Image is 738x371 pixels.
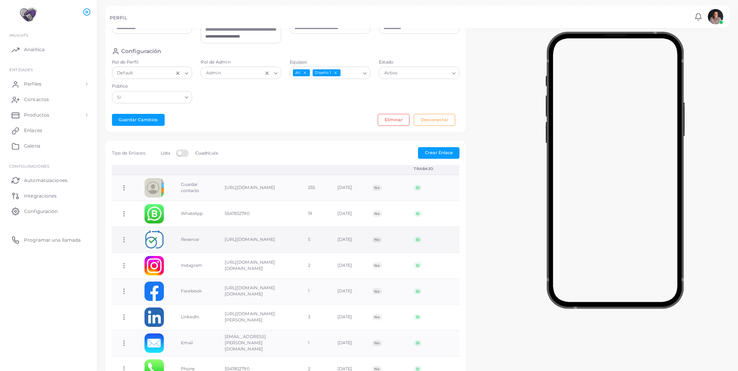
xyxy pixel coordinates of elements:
[372,185,382,191] span: No
[383,69,399,77] span: Activo
[6,76,91,92] a: Perfiles
[9,33,28,38] span: INSIGHTS
[172,175,216,201] td: Guardar contacto
[414,114,455,125] button: Desconectar
[379,59,459,65] label: Estado
[216,175,299,201] td: [URL][DOMAIN_NAME]
[145,333,164,353] img: email.png
[290,59,370,65] label: Equipos
[414,185,421,191] span: Sí
[372,262,382,268] span: No
[145,307,164,327] img: linkedin.png
[161,150,170,156] label: Lista
[216,227,299,252] td: [URL][DOMAIN_NAME]
[216,330,299,356] td: [EMAIL_ADDRESS][PERSON_NAME][DOMAIN_NAME]
[24,177,67,184] span: Automatizaciones
[6,172,91,188] a: Automatizaciones
[399,69,449,77] input: Search for option
[24,112,49,119] span: Productos
[6,138,91,154] a: Galería
[372,211,382,217] span: No
[708,9,723,24] img: avatar
[112,59,193,65] label: Rol de Perfil
[333,70,338,76] button: Deselect Diseño 1
[145,230,164,249] img: 7a2b2049-9ddb-48bf-968a-bf3badcf9454-1758933154981.png
[341,69,360,77] input: Search for option
[222,69,262,77] input: Search for option
[112,150,146,156] span: Tipo de Enlaces:
[329,278,364,304] td: [DATE]
[379,67,459,79] div: Search for option
[145,204,164,223] img: whatsapp-business.png
[172,252,216,278] td: Instagram
[172,330,216,356] td: Email
[116,69,134,77] span: Default
[7,7,50,22] img: logo
[372,237,382,243] span: No
[172,227,216,252] td: Reservar
[414,262,421,268] span: Sí
[329,330,364,356] td: [DATE]
[313,69,341,77] span: Diseño 1
[6,123,91,138] a: Enlaces
[123,93,182,101] input: Search for option
[414,340,421,346] span: Sí
[329,227,364,252] td: [DATE]
[145,282,164,301] img: facebook.png
[299,252,329,278] td: 2
[705,9,725,24] a: avatar
[545,32,685,309] img: phone-mock.b55596b7.png
[216,278,299,304] td: [URL][DOMAIN_NAME][DOMAIN_NAME]
[6,232,91,247] a: Programar una llamada
[299,304,329,330] td: 3
[24,143,40,149] span: Galería
[24,208,58,215] span: Configuración
[24,237,81,244] span: Programar una llamada
[414,237,421,243] span: Sí
[299,175,329,201] td: 255
[299,278,329,304] td: 1
[172,278,216,304] td: Facebook
[175,70,181,76] button: Clear Selected
[425,150,453,155] span: Crear Enlace
[414,211,421,217] span: Sí
[110,15,127,21] h5: PERFIL
[201,59,281,65] label: Rol de Admin
[299,227,329,252] td: 5
[24,192,57,199] span: Integraciones
[116,93,122,101] span: Sí
[414,314,421,320] span: Sí
[6,92,91,107] a: Contactos
[302,70,308,76] button: Deselect All
[418,147,459,159] button: Crear Enlace
[112,83,193,89] label: Público
[172,201,216,227] td: WhatsApp
[6,107,91,123] a: Productos
[216,252,299,278] td: [URL][DOMAIN_NAME][DOMAIN_NAME]
[172,304,216,330] td: LinkedIn
[378,114,409,125] button: Eliminar
[195,150,218,156] label: Cuadrícula
[145,256,164,275] img: instagram.png
[216,304,299,330] td: [URL][DOMAIN_NAME][PERSON_NAME]
[372,288,382,294] span: No
[329,304,364,330] td: [DATE]
[121,48,161,55] h4: Configuración
[24,46,45,53] span: Analítica
[6,203,91,219] a: Configuración
[290,67,370,79] div: Search for option
[264,70,270,76] button: Clear Selected
[9,164,49,168] span: Configuraciones
[112,91,193,103] div: Search for option
[112,114,165,125] button: Guardar Cambios
[6,188,91,203] a: Integraciones
[135,69,174,77] input: Search for option
[112,67,193,79] div: Search for option
[216,201,299,227] td: 5547832790
[9,67,33,72] span: ENTIDADES
[205,69,222,77] span: Admin
[372,340,382,346] span: No
[24,96,49,103] span: Contactos
[329,201,364,227] td: [DATE]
